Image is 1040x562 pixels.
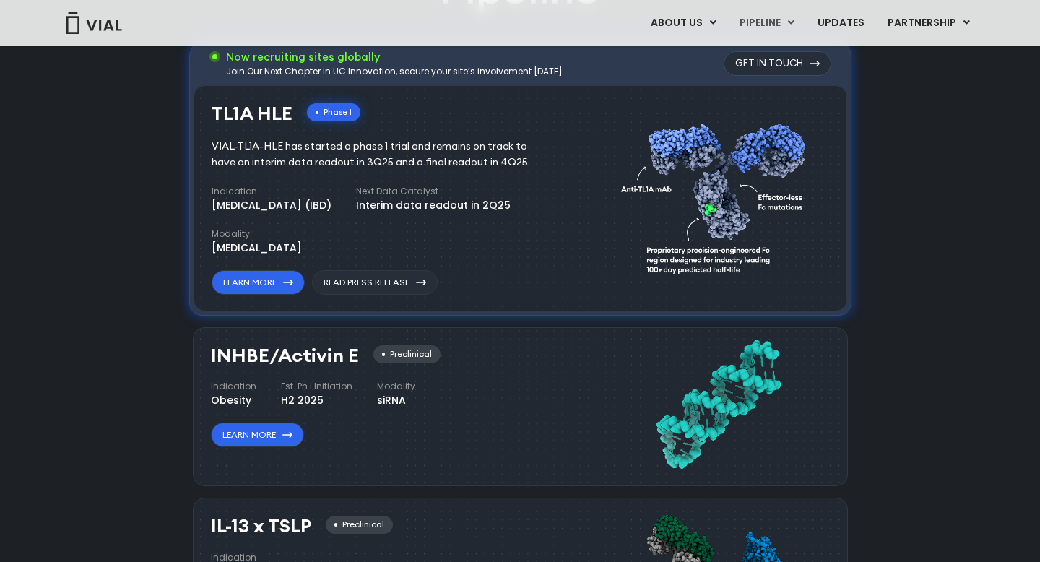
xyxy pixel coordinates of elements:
h4: Modality [377,380,415,393]
div: VIAL-TL1A-HLE has started a phase 1 trial and remains on track to have an interim data readout in... [212,139,549,170]
a: PIPELINEMenu Toggle [728,11,805,35]
div: Preclinical [373,345,441,363]
h3: Now recruiting sites globally [226,49,565,65]
div: siRNA [377,393,415,408]
h3: TL1A HLE [212,103,292,124]
img: TL1A antibody diagram. [621,96,815,295]
a: UPDATES [806,11,875,35]
div: [MEDICAL_DATA] [212,241,302,256]
h4: Next Data Catalyst [356,185,511,198]
div: Interim data readout in 2Q25 [356,198,511,213]
h4: Indication [211,380,256,393]
div: Obesity [211,393,256,408]
div: H2 2025 [281,393,352,408]
a: Read Press Release [312,270,438,295]
h4: Modality [212,228,302,241]
a: Learn More [212,270,305,295]
h3: IL-13 x TSLP [211,516,311,537]
a: Get in touch [724,51,831,76]
div: Phase I [307,103,360,121]
a: Learn More [211,423,304,447]
img: Vial Logo [65,12,123,34]
h4: Indication [212,185,331,198]
a: PARTNERSHIPMenu Toggle [876,11,981,35]
div: [MEDICAL_DATA] (IBD) [212,198,331,213]
h3: INHBE/Activin E [211,345,359,366]
h4: Est. Ph I Initiation [281,380,352,393]
a: ABOUT USMenu Toggle [639,11,727,35]
div: Join Our Next Chapter in UC Innovation, secure your site’s involvement [DATE]. [226,65,565,78]
div: Preclinical [326,516,393,534]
